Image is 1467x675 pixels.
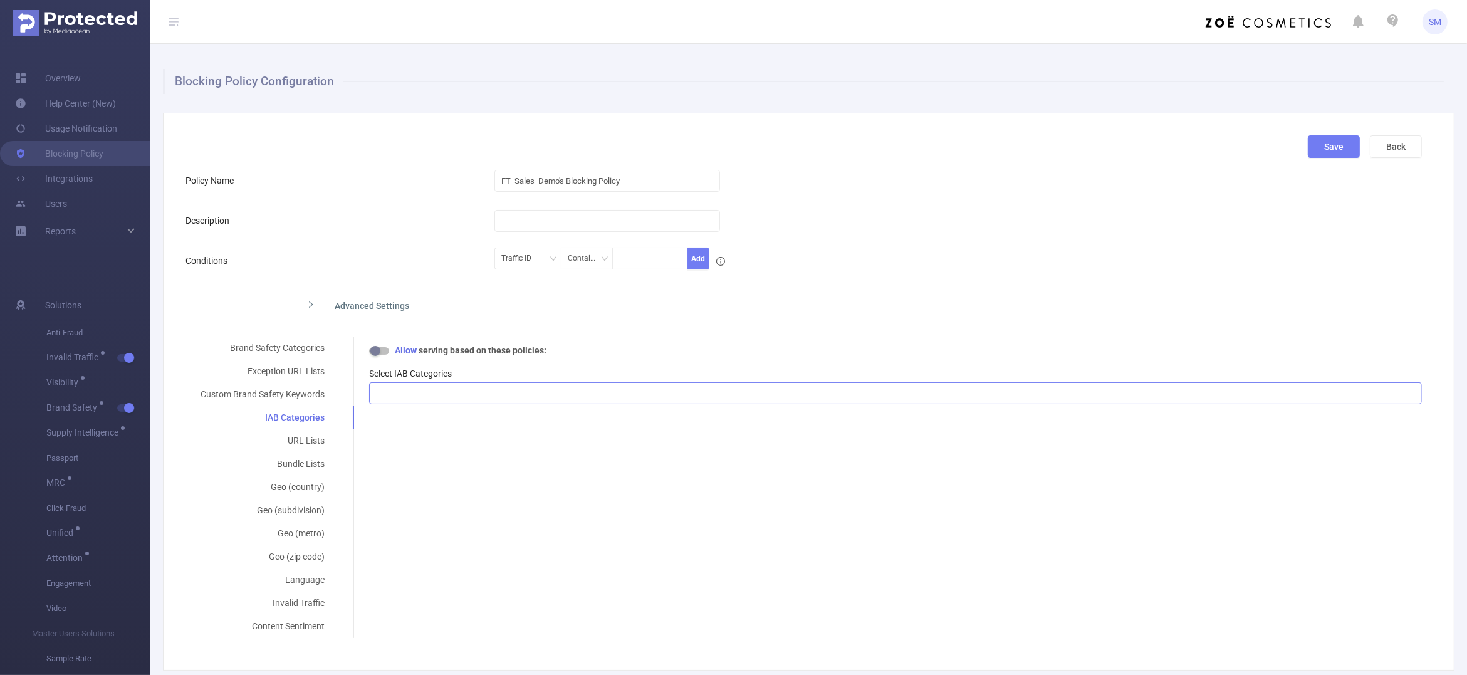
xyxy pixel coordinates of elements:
span: Sample Rate [46,646,150,671]
span: Engagement [46,571,150,596]
button: Back [1370,135,1422,158]
a: Help Center (New) [15,91,116,116]
div: icon: rightAdvanced Settings [297,291,1039,318]
a: Usage Notification [15,116,117,141]
a: Blocking Policy [15,141,103,166]
div: Geo (metro) [185,522,340,545]
i: icon: down [550,255,557,264]
label: Description [185,216,236,226]
div: Geo (country) [185,476,340,499]
a: Users [15,191,67,216]
span: MRC [46,478,70,487]
i: icon: down [601,255,608,264]
span: Unified [46,528,78,537]
div: Geo (subdivision) [185,499,340,522]
label: Conditions [185,256,234,266]
div: Brand Safety Categories [185,337,340,360]
span: Visibility [46,378,83,387]
span: Reports [45,226,76,236]
i: icon: right [307,301,315,308]
div: Language [185,568,340,592]
a: Reports [45,219,76,244]
div: Content Sentiment [185,615,340,638]
img: Protected Media [13,10,137,36]
div: Contains [568,248,607,269]
span: Solutions [45,293,81,318]
div: IAB Categories [185,406,340,429]
label: Policy Name [185,175,240,186]
a: Integrations [15,166,93,191]
div: Custom Brand Safety Keywords [185,383,340,406]
div: Invalid Traffic [185,592,340,615]
span: Click Fraud [46,496,150,521]
button: Save [1308,135,1360,158]
i: icon: info-circle [716,257,725,266]
span: Brand Safety [46,403,102,412]
span: Video [46,596,150,621]
label: Select IAB Categories [369,369,452,379]
span: Attention [46,553,87,562]
div: Traffic ID [501,248,540,269]
span: SM [1429,9,1441,34]
div: URL Lists [185,429,340,453]
a: Overview [15,66,81,91]
h1: Blocking Policy Configuration [163,69,1444,94]
b: serving based on these policies: [419,345,546,355]
button: Add [687,248,709,269]
span: Passport [46,446,150,471]
span: Invalid Traffic [46,353,103,362]
span: Anti-Fraud [46,320,150,345]
div: Geo (zip code) [185,545,340,568]
div: Bundle Lists [185,453,340,476]
b: Allow [393,345,419,355]
div: Exception URL Lists [185,360,340,383]
span: Supply Intelligence [46,428,123,437]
